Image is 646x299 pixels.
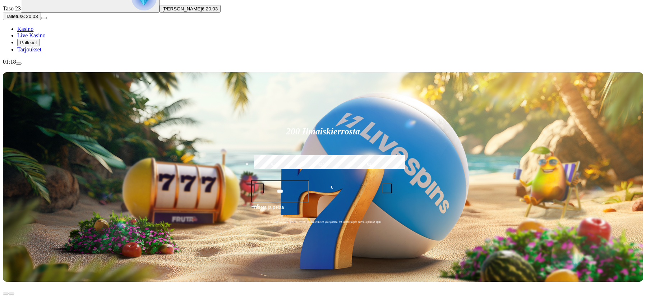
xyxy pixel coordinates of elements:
span: Taso 23 [3,5,21,11]
span: Palkkiot [20,40,37,45]
a: Live Kasino [17,32,46,38]
nav: Main menu [3,26,643,53]
button: menu [41,17,47,19]
span: € [257,203,259,207]
span: 01:18 [3,59,16,65]
span: € 20.03 [202,6,218,11]
a: Kasino [17,26,33,32]
button: prev slide [3,293,9,295]
button: Talletusplus icon€ 20.03 [3,13,41,20]
span: € 20.03 [22,14,38,19]
button: Talleta ja pelaa [251,203,395,217]
button: menu [16,63,22,65]
label: €50 [252,154,297,175]
button: [PERSON_NAME]€ 20.03 [160,5,221,13]
span: Talleta ja pelaa [253,204,284,217]
button: minus icon [254,183,264,193]
a: Tarjoukset [17,46,41,52]
button: plus icon [382,183,392,193]
span: [PERSON_NAME] [162,6,202,11]
label: €150 [301,154,346,175]
button: Palkkiot [17,39,40,46]
span: € [331,184,333,191]
span: Talletus [6,14,22,19]
label: €250 [349,154,394,175]
button: next slide [9,293,14,295]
